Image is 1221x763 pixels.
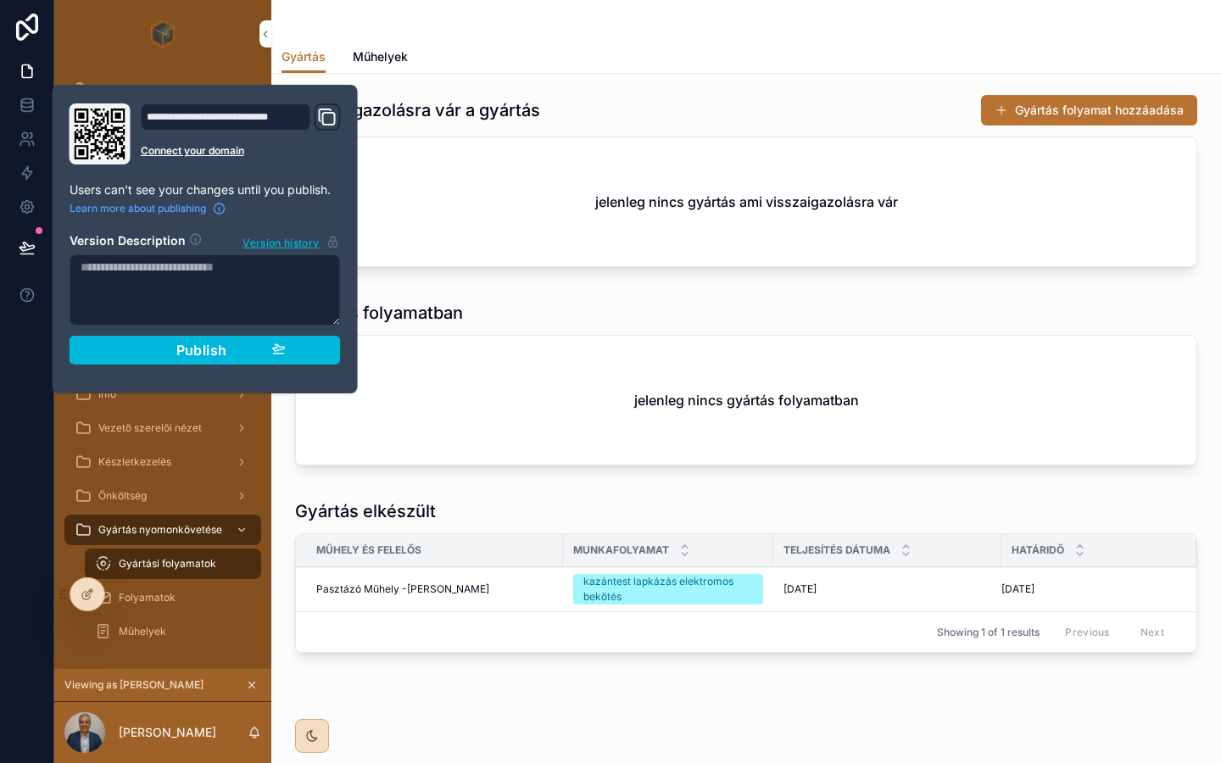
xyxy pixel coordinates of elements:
[64,379,261,409] a: Infó
[70,202,226,215] a: Learn more about publishing
[98,489,147,503] span: Önköltség
[595,192,898,212] h2: jelenleg nincs gyártás ami visszaigazolásra vár
[243,233,319,250] span: Version history
[70,181,341,198] p: Users can't see your changes until you publish.
[85,616,261,647] a: Műhelyek
[98,523,222,537] span: Gyártás nyomonkövetése
[1001,582,1034,596] span: [DATE]
[98,421,202,435] span: Vezető szerelői nézet
[1012,543,1064,557] span: Határidő
[316,582,553,596] a: Pasztázó Műhely -[PERSON_NAME]
[353,48,408,65] span: Műhelyek
[85,549,261,579] a: Gyártási folyamatok
[119,557,216,571] span: Gyártási folyamatok
[98,455,171,469] span: Készletkezelés
[242,232,340,251] button: Version history
[151,20,176,47] img: App logo
[295,98,540,122] h1: Visszaigazolásra vár a gyártás
[64,678,203,692] span: Viewing as [PERSON_NAME]
[316,582,489,596] span: Pasztázó Műhely -[PERSON_NAME]
[141,144,341,158] a: Connect your domain
[783,543,890,557] span: Teljesítés dátuma
[64,481,261,511] a: Önköltség
[98,82,142,96] span: AT Office
[316,543,421,557] span: Műhely és felelős
[64,447,261,477] a: Készletkezelés
[119,625,166,638] span: Műhelyek
[98,387,116,401] span: Infó
[353,42,408,75] a: Műhelyek
[937,626,1040,639] span: Showing 1 of 1 results
[176,342,227,359] span: Publish
[981,95,1197,125] button: Gyártás folyamat hozzáadása
[85,582,261,613] a: Folyamatok
[119,724,216,741] p: [PERSON_NAME]
[70,336,341,365] button: Publish
[573,543,669,557] span: Munkafolyamat
[282,48,326,65] span: Gyártás
[64,413,261,443] a: Vezető szerelői nézet
[64,515,261,545] a: Gyártás nyomonkövetése
[634,390,859,410] h2: jelenleg nincs gyártás folyamatban
[783,582,991,596] a: [DATE]
[783,582,817,596] span: [DATE]
[64,74,261,104] a: AT Office
[119,591,176,604] span: Folyamatok
[583,574,753,604] div: kazántest lapkázás elektromos bekötés
[70,202,206,215] span: Learn more about publishing
[282,42,326,74] a: Gyártás
[54,68,271,669] div: scrollable content
[70,232,186,251] h2: Version Description
[1001,582,1176,596] a: [DATE]
[295,499,436,523] h1: Gyártás elkészült
[573,574,763,604] a: kazántest lapkázás elektromos bekötés
[295,301,463,325] h1: Gyártás folyamatban
[141,103,341,164] div: Domain and Custom Link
